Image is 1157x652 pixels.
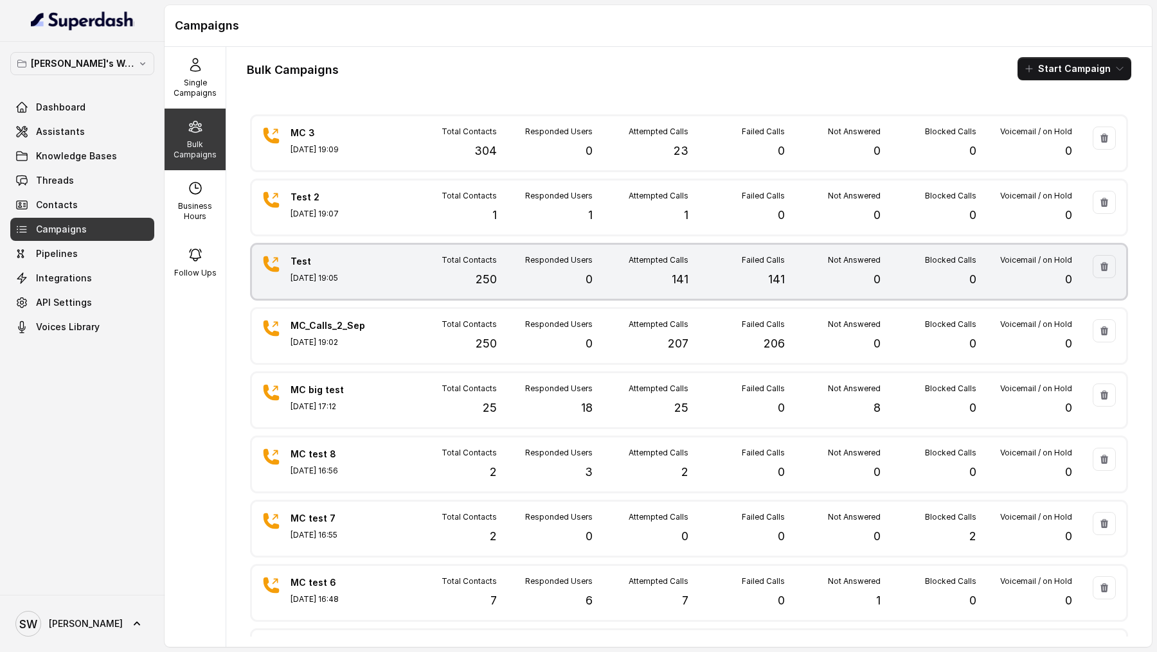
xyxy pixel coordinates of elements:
[476,335,497,353] p: 250
[525,512,593,522] p: Responded Users
[442,255,497,265] p: Total Contacts
[10,169,154,192] a: Threads
[874,399,881,417] p: 8
[874,527,881,545] p: 0
[674,399,688,417] p: 25
[442,512,497,522] p: Total Contacts
[768,270,785,288] p: 141
[585,463,593,481] p: 3
[483,399,497,417] p: 25
[925,383,976,394] p: Blocked Calls
[674,142,688,160] p: 23
[1018,57,1131,80] button: Start Campaign
[629,448,688,458] p: Attempted Calls
[742,127,785,137] p: Failed Calls
[874,206,881,224] p: 0
[291,401,381,412] p: [DATE] 17:12
[969,206,976,224] p: 0
[1065,142,1072,160] p: 0
[969,463,976,481] p: 0
[291,337,381,348] p: [DATE] 19:02
[1065,463,1072,481] p: 0
[525,576,593,586] p: Responded Users
[629,255,688,265] p: Attempted Calls
[525,448,593,458] p: Responded Users
[291,145,381,155] p: [DATE] 19:09
[291,191,381,204] p: Test 2
[874,463,881,481] p: 0
[10,52,154,75] button: [PERSON_NAME]'s Workspace
[586,527,593,545] p: 0
[925,319,976,330] p: Blocked Calls
[291,594,381,604] p: [DATE] 16:48
[778,592,785,610] p: 0
[778,527,785,545] p: 0
[1065,592,1072,610] p: 0
[925,448,976,458] p: Blocked Calls
[525,383,593,394] p: Responded Users
[778,142,785,160] p: 0
[629,576,688,586] p: Attempted Calls
[291,319,381,332] p: MC_Calls_2_Sep
[874,335,881,353] p: 0
[36,247,78,260] span: Pipelines
[742,383,785,394] p: Failed Calls
[1000,255,1072,265] p: Voicemail / on Hold
[629,383,688,394] p: Attempted Calls
[442,191,497,201] p: Total Contacts
[969,527,976,545] p: 2
[1065,206,1072,224] p: 0
[1000,383,1072,394] p: Voicemail / on Hold
[1000,512,1072,522] p: Voicemail / on Hold
[682,592,688,610] p: 7
[925,255,976,265] p: Blocked Calls
[1000,191,1072,201] p: Voicemail / on Hold
[170,78,220,98] p: Single Campaigns
[36,198,78,211] span: Contacts
[174,268,217,278] p: Follow Ups
[778,463,785,481] p: 0
[969,142,976,160] p: 0
[442,319,497,330] p: Total Contacts
[874,142,881,160] p: 0
[10,291,154,314] a: API Settings
[36,321,100,333] span: Voices Library
[10,193,154,216] a: Contacts
[1000,448,1072,458] p: Voicemail / on Hold
[291,466,381,476] p: [DATE] 16:56
[828,576,881,586] p: Not Answered
[10,96,154,119] a: Dashboard
[828,383,881,394] p: Not Answered
[925,576,976,586] p: Blocked Calls
[476,270,497,288] p: 250
[581,399,593,417] p: 18
[170,139,220,160] p: Bulk Campaigns
[586,335,593,353] p: 0
[19,617,37,631] text: SW
[1065,399,1072,417] p: 0
[672,270,688,288] p: 141
[10,120,154,143] a: Assistants
[684,206,688,224] p: 1
[31,56,134,71] p: [PERSON_NAME]'s Workspace
[969,335,976,353] p: 0
[828,512,881,522] p: Not Answered
[49,617,123,630] span: [PERSON_NAME]
[925,512,976,522] p: Blocked Calls
[681,463,688,481] p: 2
[291,383,381,396] p: MC big test
[764,335,785,353] p: 206
[36,101,85,114] span: Dashboard
[588,206,593,224] p: 1
[525,191,593,201] p: Responded Users
[442,383,497,394] p: Total Contacts
[1065,527,1072,545] p: 0
[874,270,881,288] p: 0
[969,399,976,417] p: 0
[525,319,593,330] p: Responded Users
[1065,335,1072,353] p: 0
[291,127,381,139] p: MC 3
[36,223,87,236] span: Campaigns
[778,206,785,224] p: 0
[291,512,381,525] p: MC test 7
